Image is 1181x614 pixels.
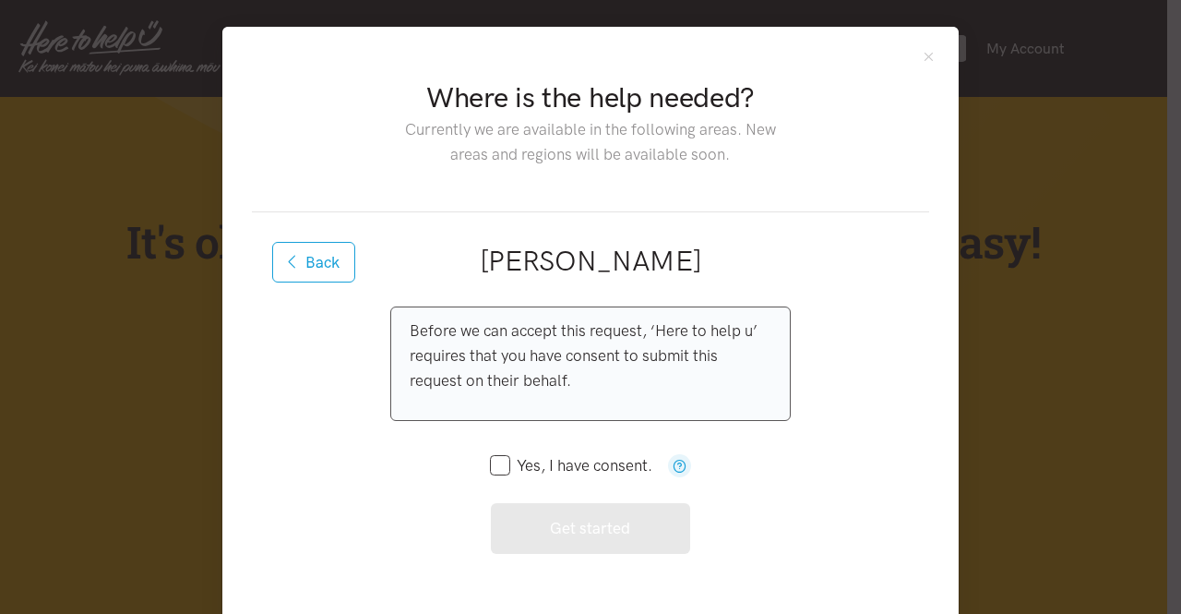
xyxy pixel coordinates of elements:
label: Yes, I have consent. [490,458,652,474]
button: Close [921,49,936,65]
h2: [PERSON_NAME] [281,242,900,281]
h2: Where is the help needed? [390,78,790,117]
p: Before we can accept this request, ‘Here to help u’ requires that you have consent to submit this... [410,319,770,394]
button: Back [272,242,355,283]
p: Currently we are available in the following areas. New areas and regions will be available soon. [390,117,790,167]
